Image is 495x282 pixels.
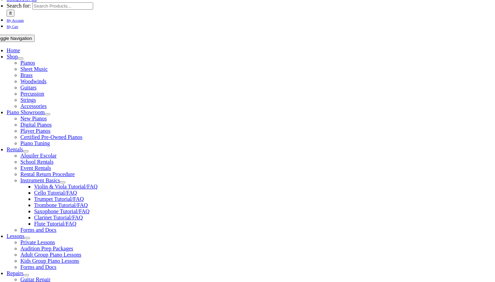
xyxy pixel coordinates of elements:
span: Search for: [7,3,31,9]
a: Brass [20,72,33,78]
a: Violin & Viola Tutorial/FAQ [34,184,98,189]
a: Piano Showroom [7,109,45,115]
a: Strings [20,97,36,103]
a: Flute Tutorial/FAQ [34,221,76,227]
input: Search [7,10,14,17]
button: Open submenu of Piano Showroom [45,113,50,115]
a: Event Rentals [20,165,51,171]
a: Clarinet Tutorial/FAQ [34,215,83,220]
a: Player Pianos [20,128,51,134]
a: Woodwinds [20,78,46,84]
a: Private Lessons [20,239,55,245]
a: Cello Tutorial/FAQ [34,190,77,196]
a: Lessons [7,233,24,239]
button: Open submenu of Rentals [23,150,29,152]
button: Open submenu of Repairs [23,274,29,276]
a: My Account [7,17,24,23]
a: Repairs [7,270,23,276]
a: Rental Return Procedure [20,171,75,177]
a: Certified Pre-Owned Pianos [20,134,82,140]
a: Instrument Basics [20,177,60,183]
span: of 0 [76,2,86,9]
a: Percussion [20,91,44,97]
a: Forms and Docs [20,264,56,270]
span: My Cart [7,25,18,29]
a: Digital Pianos [20,122,52,128]
a: Home [7,47,20,53]
a: School Rentals [20,159,53,165]
a: Piano Tuning [20,140,50,146]
a: Audition Prep Packages [20,246,73,251]
select: Zoom [196,2,244,9]
input: Page [57,1,76,9]
button: Open submenu of Lessons [24,237,30,239]
a: Pianos [20,60,35,66]
a: Trumpet Tutorial/FAQ [34,196,84,202]
a: New Pianos [20,116,47,121]
a: Trombone Tutorial/FAQ [34,202,88,208]
span: My Account [7,19,24,22]
button: Open submenu of Instrument Basics [60,181,65,183]
a: Shop [7,54,18,59]
a: Alquiler Escolar [20,153,56,159]
input: Search Products... [32,2,93,10]
a: Rentals [7,147,23,152]
a: Guitars [20,85,36,90]
a: Sheet Music [20,66,48,72]
a: My Cart [7,23,18,29]
a: Adult Group Piano Lessons [20,252,81,258]
a: Saxophone Tutorial/FAQ [34,208,89,214]
a: Kids Group Piano Lessons [20,258,79,264]
a: Accessories [20,103,46,109]
button: Open submenu of Shop [18,57,23,59]
a: Forms and Docs [20,227,56,233]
